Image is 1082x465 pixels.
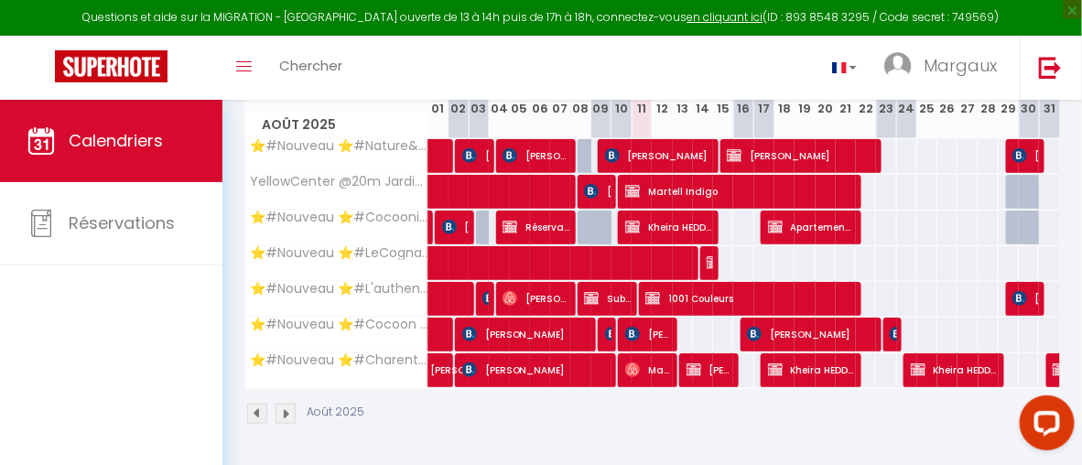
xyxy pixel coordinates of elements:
a: Chercher [265,36,356,100]
img: logout [1039,56,1062,79]
img: Super Booking [55,50,168,82]
span: Chercher [279,56,342,75]
span: [PERSON_NAME] [442,210,469,244]
span: Marine Pointcheval [625,352,672,387]
span: [PERSON_NAME] [1012,138,1039,173]
span: ⭐️#Nouveau ⭐️#LeCognaçais ⭐️#Biendormiracognac⭐️ [248,246,431,260]
span: ⭐️#Nouveau ⭐️#Nature&Beauty ⭐️#Biendormiracognac ⭐️ [248,139,431,153]
img: ... [884,52,912,80]
span: Substitution Blue Marie [584,281,631,316]
p: Août 2025 [307,404,364,421]
span: 1001 Couleurs [645,281,853,316]
span: Réservation Blue Mikael [503,210,569,244]
span: ⭐️#Nouveau ⭐️#Cocoon ⭐️#Biendormiracognac⭐️ [248,318,431,331]
a: en cliquant ici [687,9,763,25]
span: [PERSON_NAME] [482,281,489,316]
span: YellowCenter @20m Jardin Public [248,175,431,189]
span: [PERSON_NAME] [1012,281,1039,316]
span: [PERSON_NAME] [462,317,590,351]
span: Réservations [69,211,175,234]
span: [PERSON_NAME] [707,245,713,280]
span: [PERSON_NAME] [503,281,569,316]
span: ⭐️#Nouveau ⭐️#Cocooning ⭐️#Biendormiracognac⭐️ [248,211,431,224]
span: [PERSON_NAME] [605,138,712,173]
span: Calendriers [69,129,163,152]
span: [PERSON_NAME] De Assis [PERSON_NAME] [584,174,611,209]
span: [PERSON_NAME] [687,352,733,387]
span: Martell Indigo [625,174,853,209]
span: Apartement Blue [PERSON_NAME] [768,210,855,244]
span: Kheira HEDDAR [911,352,998,387]
span: [PERSON_NAME] [462,352,610,387]
span: Août 2025 [245,112,427,138]
span: Kheira HEDDAR [625,210,712,244]
span: [PERSON_NAME] [462,138,489,173]
span: [PERSON_NAME] [747,317,874,351]
span: Kheira HEDDAR [768,352,855,387]
span: ⭐️#Nouveau ⭐️#Charentais ⭐️#Biendormiracognac⭐️ [248,353,431,367]
span: Margaux [924,54,997,77]
span: [PERSON_NAME] [430,343,472,378]
span: [PERSON_NAME] [605,317,611,351]
iframe: LiveChat chat widget [1005,388,1082,465]
a: [PERSON_NAME] [421,353,441,388]
span: ⭐️#Nouveau ⭐️#L'authentique ⭐️#Biendormiracognac ⭐️ [248,282,431,296]
span: [PERSON_NAME] [890,317,896,351]
span: [PERSON_NAME] [727,138,874,173]
span: [PERSON_NAME] [503,138,569,173]
a: Fin de résa AB PRO au Blue [421,211,430,245]
span: [PERSON_NAME] [625,317,672,351]
a: ... Margaux [871,36,1020,100]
